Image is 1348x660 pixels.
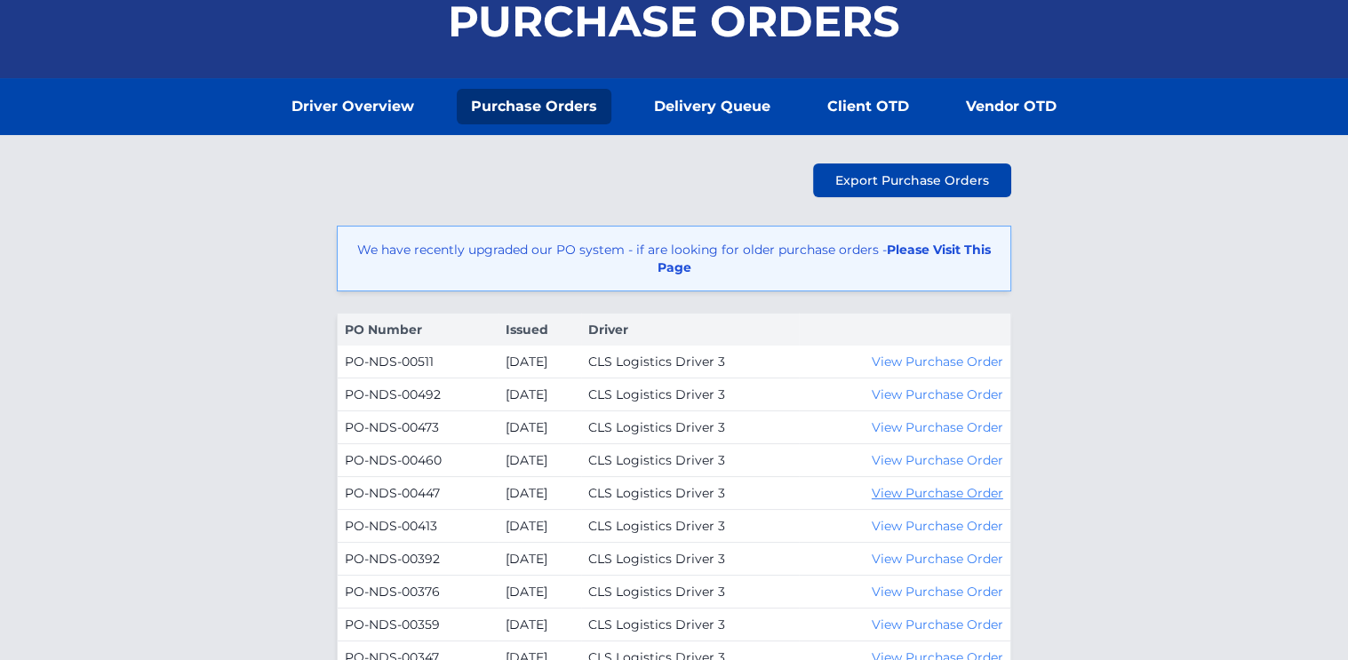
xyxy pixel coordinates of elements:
[345,616,440,632] a: PO-NDS-00359
[499,444,581,477] td: [DATE]
[499,477,581,510] td: [DATE]
[581,608,800,641] td: CLS Logistics Driver 3
[277,89,428,124] a: Driver Overview
[581,477,800,510] td: CLS Logistics Driver 3
[345,452,442,468] a: PO-NDS-00460
[499,346,581,378] td: [DATE]
[581,314,800,346] th: Driver
[581,346,800,378] td: CLS Logistics Driver 3
[499,411,581,444] td: [DATE]
[640,89,785,124] a: Delivery Queue
[872,616,1003,632] a: View Purchase Order
[457,89,611,124] a: Purchase Orders
[872,518,1003,534] a: View Purchase Order
[581,576,800,608] td: CLS Logistics Driver 3
[345,386,441,402] a: PO-NDS-00492
[345,354,434,370] a: PO-NDS-00511
[345,485,440,501] a: PO-NDS-00447
[338,314,499,346] th: PO Number
[345,584,440,600] a: PO-NDS-00376
[872,354,1003,370] a: View Purchase Order
[499,608,581,641] td: [DATE]
[581,411,800,444] td: CLS Logistics Driver 3
[872,551,1003,567] a: View Purchase Order
[352,241,996,276] p: We have recently upgraded our PO system - if are looking for older purchase orders -
[872,584,1003,600] a: View Purchase Order
[581,378,800,411] td: CLS Logistics Driver 3
[345,419,439,435] a: PO-NDS-00473
[872,386,1003,402] a: View Purchase Order
[872,419,1003,435] a: View Purchase Order
[499,576,581,608] td: [DATE]
[499,314,581,346] th: Issued
[835,171,989,189] span: Export Purchase Orders
[872,485,1003,501] a: View Purchase Order
[499,510,581,543] td: [DATE]
[813,89,923,124] a: Client OTD
[499,378,581,411] td: [DATE]
[581,444,800,477] td: CLS Logistics Driver 3
[345,551,440,567] a: PO-NDS-00392
[581,543,800,576] td: CLS Logistics Driver 3
[872,452,1003,468] a: View Purchase Order
[813,163,1011,197] a: Export Purchase Orders
[952,89,1071,124] a: Vendor OTD
[658,242,992,275] a: Please Visit This Page
[499,543,581,576] td: [DATE]
[581,510,800,543] td: CLS Logistics Driver 3
[345,518,437,534] a: PO-NDS-00413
